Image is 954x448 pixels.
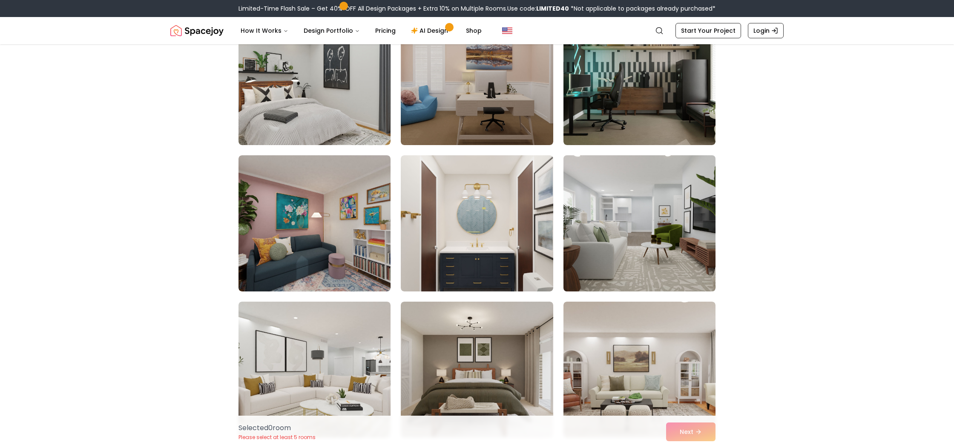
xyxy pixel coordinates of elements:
img: United States [502,26,512,36]
a: AI Design [404,22,457,39]
span: *Not applicable to packages already purchased* [569,4,715,13]
div: Limited-Time Flash Sale – Get 40% OFF All Design Packages + Extra 10% on Multiple Rooms. [238,4,715,13]
img: Room room-4 [238,155,391,291]
img: Spacejoy Logo [170,22,224,39]
img: Room room-1 [238,9,391,145]
nav: Main [234,22,488,39]
img: Room room-2 [401,9,553,145]
img: Room room-9 [563,302,715,438]
a: Spacejoy [170,22,224,39]
img: Room room-7 [238,302,391,438]
a: Shop [459,22,488,39]
a: Pricing [368,22,402,39]
img: Room room-5 [401,155,553,291]
img: Room room-3 [563,9,715,145]
nav: Global [170,17,784,44]
p: Selected 0 room [238,423,316,433]
p: Please select at least 5 rooms [238,434,316,441]
button: How It Works [234,22,295,39]
b: LIMITED40 [536,4,569,13]
img: Room room-6 [560,152,719,295]
span: Use code: [507,4,569,13]
button: Design Portfolio [297,22,367,39]
a: Login [748,23,784,38]
img: Room room-8 [401,302,553,438]
a: Start Your Project [675,23,741,38]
